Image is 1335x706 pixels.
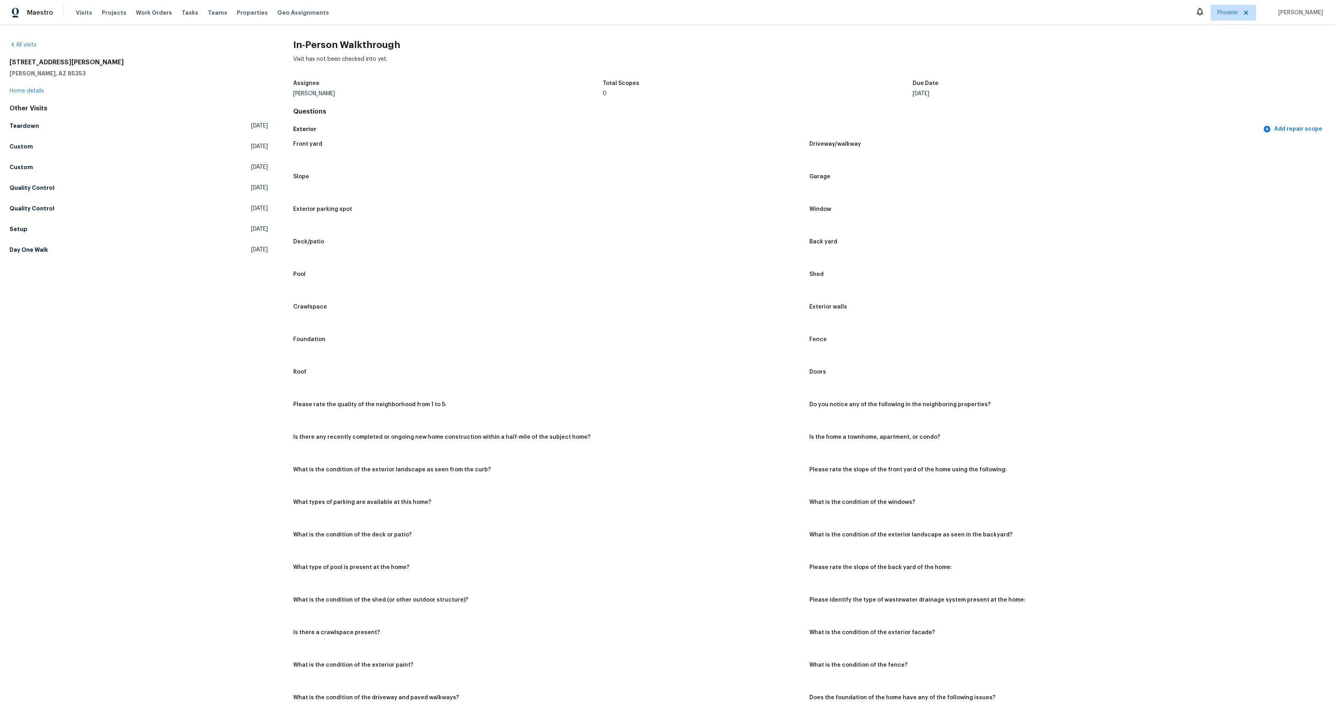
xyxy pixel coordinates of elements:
[293,206,352,212] h5: Exterior parking spot
[809,272,824,277] h5: Shed
[293,108,1325,116] h4: Questions
[293,565,409,570] h5: What type of pool is present at the home?
[809,369,826,375] h5: Doors
[293,695,459,700] h5: What is the condition of the driveway and paved walkways?
[10,139,268,154] a: Custom[DATE]
[293,369,306,375] h5: Roof
[10,184,54,192] h5: Quality Control
[809,239,837,245] h5: Back yard
[10,122,39,130] h5: Teardown
[136,9,172,17] span: Work Orders
[293,55,1325,76] div: Visit has not been checked into yet.
[10,243,268,257] a: Day One Walk[DATE]
[10,181,268,195] a: Quality Control[DATE]
[10,119,268,133] a: Teardown[DATE]
[293,304,327,310] h5: Crawlspace
[293,662,413,668] h5: What is the condition of the exterior paint?
[277,9,329,17] span: Geo Assignments
[293,91,603,96] div: [PERSON_NAME]
[809,402,991,407] h5: Do you notice any of the following in the neighboring properties?
[76,9,92,17] span: Visits
[293,41,1325,49] h2: In-Person Walkthrough
[182,10,198,15] span: Tasks
[809,206,831,212] h5: Window
[251,122,268,130] span: [DATE]
[293,532,412,538] h5: What is the condition of the deck or patio?
[1261,122,1325,137] button: Add repair scope
[809,695,995,700] h5: Does the foundation of the home have any of the following issues?
[251,143,268,150] span: [DATE]
[293,500,431,505] h5: What types of parking are available at this home?
[809,304,847,310] h5: Exterior walls
[251,225,268,233] span: [DATE]
[10,160,268,174] a: Custom[DATE]
[10,58,268,66] h2: [STREET_ADDRESS][PERSON_NAME]
[10,143,33,150] h5: Custom
[208,9,227,17] span: Teams
[603,81,639,86] h5: Total Scopes
[809,662,907,668] h5: What is the condition of the fence?
[10,69,268,77] h5: [PERSON_NAME], AZ 85353
[809,467,1007,473] h5: Please rate the slope of the front yard of the home using the following:
[251,246,268,254] span: [DATE]
[809,630,935,635] h5: What is the condition of the exterior facade?
[293,467,491,473] h5: What is the condition of the exterior landscape as seen from the curb?
[1217,9,1238,17] span: Phoenix
[27,9,53,17] span: Maestro
[293,239,324,245] h5: Deck/patio
[293,597,468,603] h5: What is the condition of the shed (or other outdoor structure)?
[10,163,33,171] h5: Custom
[1275,9,1323,17] span: [PERSON_NAME]
[10,201,268,216] a: Quality Control[DATE]
[251,184,268,192] span: [DATE]
[809,337,827,342] h5: Fence
[10,88,44,94] a: Home details
[293,272,306,277] h5: Pool
[1265,124,1322,134] span: Add repair scope
[809,597,1025,603] h5: Please identify the type of wastewater drainage system present at the home:
[293,434,590,440] h5: Is there any recently completed or ongoing new home construction within a half-mile of the subjec...
[603,91,913,96] div: 0
[293,125,1261,133] h5: Exterior
[102,9,126,17] span: Projects
[10,246,48,254] h5: Day One Walk
[10,42,37,48] a: All visits
[293,630,380,635] h5: Is there a crawlspace present?
[10,104,268,112] div: Other Visits
[809,532,1012,538] h5: What is the condition of the exterior landscape as seen in the backyard?
[913,91,1223,96] div: [DATE]
[237,9,268,17] span: Properties
[293,174,309,179] h5: Slope
[809,565,952,570] h5: Please rate the slope of the back yard of the home:
[10,225,27,233] h5: Setup
[809,434,940,440] h5: Is the home a townhome, apartment, or condo?
[293,141,322,147] h5: Front yard
[913,81,938,86] h5: Due Date
[251,204,268,212] span: [DATE]
[251,163,268,171] span: [DATE]
[809,500,915,505] h5: What is the condition of the windows?
[293,402,447,407] h5: Please rate the quality of the neighborhood from 1 to 5:
[293,337,325,342] h5: Foundation
[10,222,268,236] a: Setup[DATE]
[809,141,861,147] h5: Driveway/walkway
[293,81,319,86] h5: Assignee
[809,174,830,179] h5: Garage
[10,204,54,212] h5: Quality Control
